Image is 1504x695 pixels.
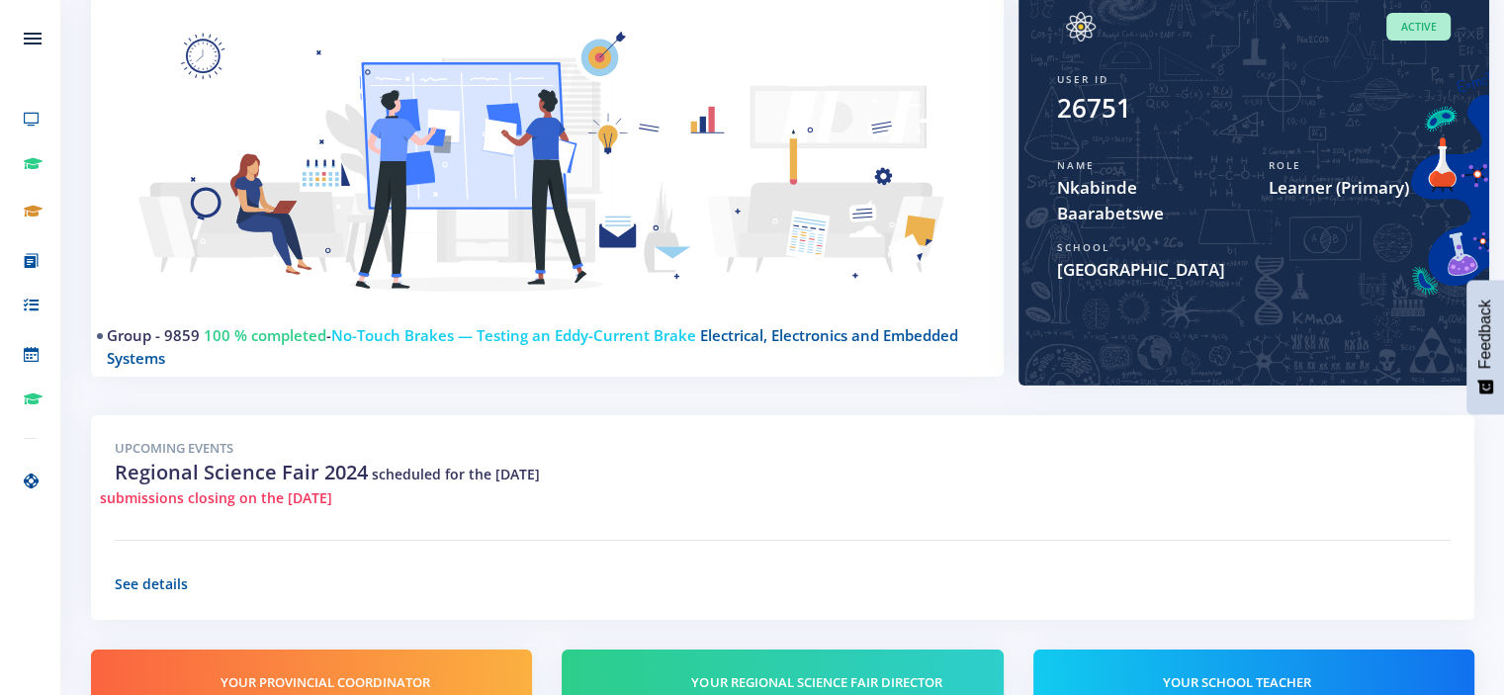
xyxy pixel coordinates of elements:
a: Group - 9859 [107,325,200,345]
h5: Your School Teacher [1163,673,1451,693]
span: Learner (Primary) [1269,175,1451,201]
h5: Your Provincial Coordinator [221,673,508,693]
img: Learner [115,12,980,339]
span: School [1057,240,1109,254]
span: Active [1386,13,1451,42]
span: Electrical, Electronics and Embedded Systems [107,325,958,368]
span: Nkabinde Baarabetswe [1057,175,1239,225]
span: [GEOGRAPHIC_DATA] [1057,257,1451,283]
h5: Upcoming Events [115,439,1451,459]
span: Role [1269,158,1301,172]
span: scheduled for the [DATE] [372,465,540,483]
span: User ID [1057,72,1108,86]
button: Feedback - Show survey [1466,280,1504,414]
span: Feedback [1476,300,1494,369]
span: 100 % completed [204,325,326,345]
span: Regional Science Fair 2024 [115,459,368,485]
h4: - [107,324,972,369]
a: See details [115,574,188,593]
span: No-Touch Brakes — Testing an Eddy-Current Brake [331,325,696,345]
span: submissions closing on the [DATE] [100,487,332,508]
h5: Your Regional Science Fair Director [691,673,979,693]
div: 26751 [1057,89,1131,128]
span: Name [1057,158,1095,172]
img: Image placeholder [1057,12,1105,42]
